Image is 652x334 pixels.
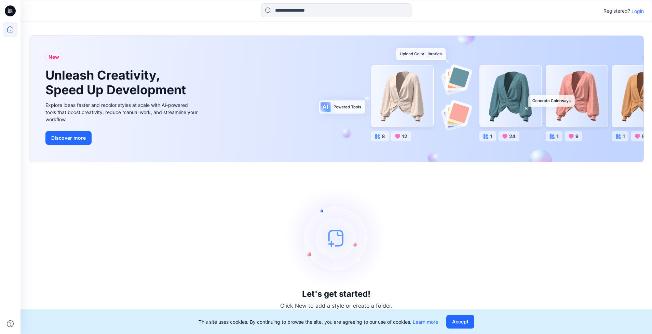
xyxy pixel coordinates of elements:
h1: Unleash Creativity, Speed Up Development [45,68,189,97]
a: Discover more [45,131,199,145]
h3: Let's get started! [302,289,370,299]
span: New [49,53,59,61]
a: Learn more [413,319,438,325]
p: Click New to add a style or create a folder. [280,302,392,310]
p: Registered? [603,7,630,15]
div: Explore ideas faster and recolor styles at scale with AI-powered tools that boost creativity, red... [45,101,199,123]
img: empty-state-image.svg [285,187,388,289]
button: Discover more [45,131,92,145]
p: Login [631,8,644,15]
button: Accept [446,315,474,329]
p: This site uses cookies. By continuing to browse the site, you are agreeing to our use of cookies. [199,318,438,325]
